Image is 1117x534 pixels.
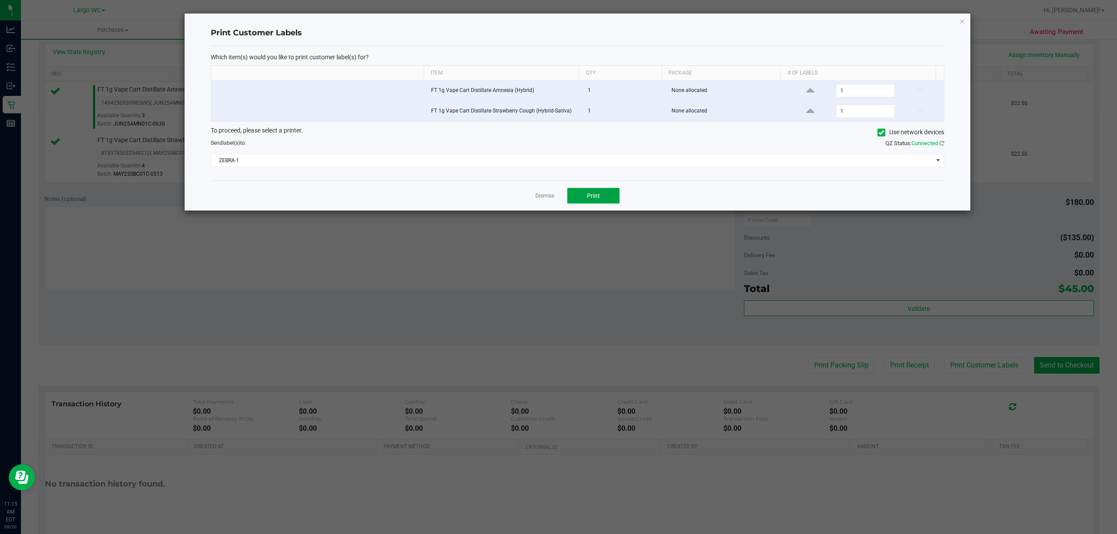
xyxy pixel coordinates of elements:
[424,66,579,81] th: Item
[9,464,35,490] iframe: Resource center
[223,140,240,146] span: label(s)
[204,126,951,139] div: To proceed, please select a printer.
[579,66,661,81] th: Qty
[211,27,944,39] h4: Print Customer Labels
[911,140,938,146] span: Connected
[666,81,787,101] td: None allocated
[567,188,620,204] button: Print
[211,154,933,167] span: ZEBRA-1
[780,66,935,81] th: # of labels
[666,101,787,121] td: None allocated
[582,101,666,121] td: 1
[426,101,583,121] td: FT 1g Vape Cart Distillate Strawberry Cough (Hybrid-Sativa)
[426,81,583,101] td: FT 1g Vape Cart Distillate Amnesia (Hybrid)
[582,81,666,101] td: 1
[661,66,781,81] th: Package
[885,140,944,146] span: QZ Status:
[877,128,944,137] label: Use network devices
[587,192,600,199] span: Print
[211,140,246,146] span: Send to:
[211,53,944,61] p: Which item(s) would you like to print customer label(s) for?
[535,192,554,200] a: Dismiss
